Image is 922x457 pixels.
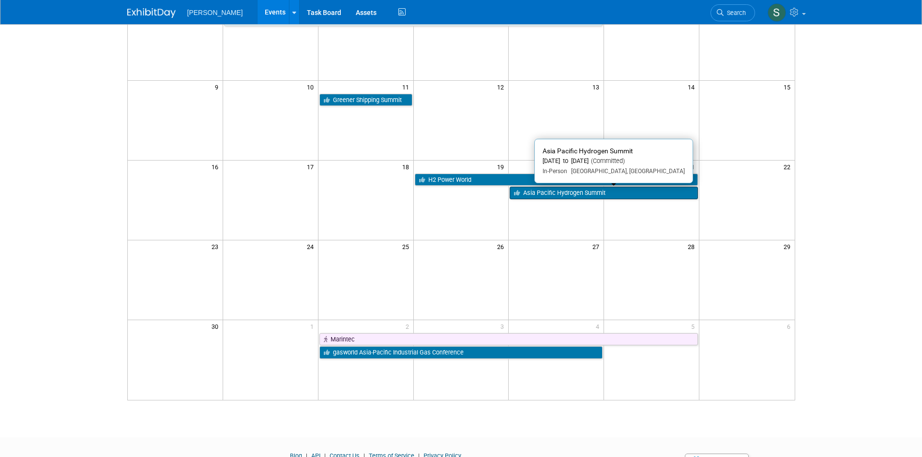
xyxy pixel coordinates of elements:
[710,4,755,21] a: Search
[187,9,243,16] span: [PERSON_NAME]
[768,3,786,22] img: Skye Tuinei
[401,81,413,93] span: 11
[309,320,318,332] span: 1
[319,333,698,346] a: Marintec
[211,320,223,332] span: 30
[214,81,223,93] span: 9
[306,161,318,173] span: 17
[591,81,604,93] span: 13
[543,157,685,165] div: [DATE] to [DATE]
[690,320,699,332] span: 5
[543,168,567,175] span: In-Person
[499,320,508,332] span: 3
[783,161,795,173] span: 22
[496,240,508,252] span: 26
[211,240,223,252] span: 23
[211,161,223,173] span: 16
[401,240,413,252] span: 25
[687,240,699,252] span: 28
[496,81,508,93] span: 12
[687,81,699,93] span: 14
[319,94,412,106] a: Greener Shipping Summit
[401,161,413,173] span: 18
[319,346,603,359] a: gasworld Asia-Pacific Industrial Gas Conference
[496,161,508,173] span: 19
[589,157,625,164] span: (Committed)
[567,168,685,175] span: [GEOGRAPHIC_DATA], [GEOGRAPHIC_DATA]
[306,81,318,93] span: 10
[415,174,698,186] a: H2 Power World
[127,8,176,18] img: ExhibitDay
[543,147,633,155] span: Asia Pacific Hydrogen Summit
[591,240,604,252] span: 27
[786,320,795,332] span: 6
[783,81,795,93] span: 15
[595,320,604,332] span: 4
[405,320,413,332] span: 2
[306,240,318,252] span: 24
[724,9,746,16] span: Search
[783,240,795,252] span: 29
[510,187,698,199] a: Asia Pacific Hydrogen Summit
